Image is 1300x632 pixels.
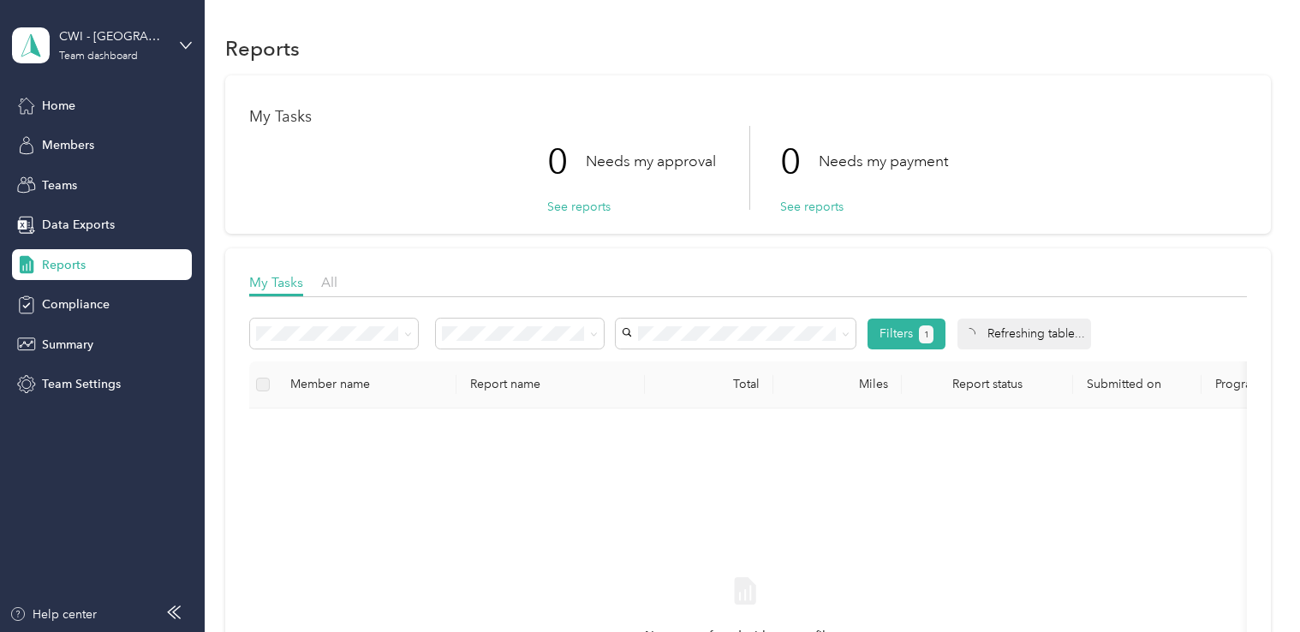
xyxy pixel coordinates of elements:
[780,198,844,216] button: See reports
[225,39,300,57] h1: Reports
[1073,361,1202,408] th: Submitted on
[42,97,75,115] span: Home
[249,108,1246,126] h1: My Tasks
[868,319,945,349] button: Filters1
[42,136,94,154] span: Members
[59,27,166,45] div: CWI - [GEOGRAPHIC_DATA] Region
[1204,536,1300,632] iframe: Everlance-gr Chat Button Frame
[42,256,86,274] span: Reports
[586,151,716,172] p: Needs my approval
[277,361,456,408] th: Member name
[42,295,110,313] span: Compliance
[915,377,1059,391] span: Report status
[957,319,1091,349] div: Refreshing table...
[290,377,443,391] div: Member name
[42,176,77,194] span: Teams
[787,377,888,391] div: Miles
[547,126,586,198] p: 0
[919,325,933,343] button: 1
[456,361,645,408] th: Report name
[59,51,138,62] div: Team dashboard
[42,375,121,393] span: Team Settings
[42,336,93,354] span: Summary
[924,327,929,343] span: 1
[321,274,337,290] span: All
[9,605,97,623] button: Help center
[42,216,115,234] span: Data Exports
[659,377,760,391] div: Total
[780,126,819,198] p: 0
[249,274,303,290] span: My Tasks
[819,151,948,172] p: Needs my payment
[547,198,611,216] button: See reports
